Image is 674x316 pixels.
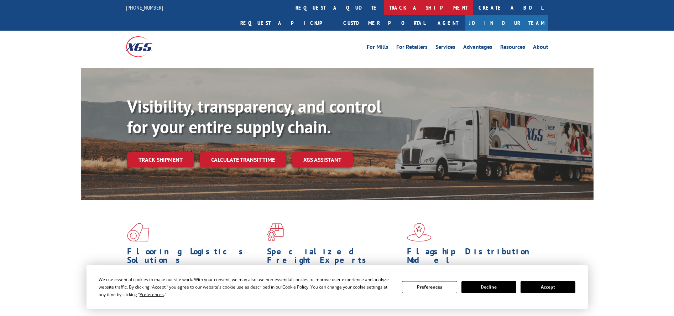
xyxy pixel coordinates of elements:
a: For Retailers [396,44,428,52]
a: XGS ASSISTANT [292,152,353,167]
div: Cookie Consent Prompt [87,265,588,309]
a: Customer Portal [338,15,430,31]
a: Calculate transit time [200,152,286,167]
a: Resources [500,44,525,52]
a: Advantages [463,44,492,52]
div: We use essential cookies to make our site work. With your consent, we may also use non-essential ... [99,276,393,298]
img: xgs-icon-focused-on-flooring-red [267,223,284,242]
b: Visibility, transparency, and control for your entire supply chain. [127,95,381,138]
img: xgs-icon-total-supply-chain-intelligence-red [127,223,149,242]
h1: Flagship Distribution Model [407,247,542,268]
a: Track shipment [127,152,194,167]
button: Accept [521,281,575,293]
img: xgs-icon-flagship-distribution-model-red [407,223,432,242]
span: Preferences [140,291,164,297]
h1: Flooring Logistics Solutions [127,247,262,268]
button: Preferences [402,281,457,293]
button: Decline [461,281,516,293]
a: Services [435,44,455,52]
span: Cookie Policy [282,284,308,290]
a: Join Our Team [465,15,548,31]
a: About [533,44,548,52]
a: For Mills [367,44,388,52]
h1: Specialized Freight Experts [267,247,402,268]
a: Request a pickup [235,15,338,31]
a: Agent [430,15,465,31]
a: [PHONE_NUMBER] [126,4,163,11]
